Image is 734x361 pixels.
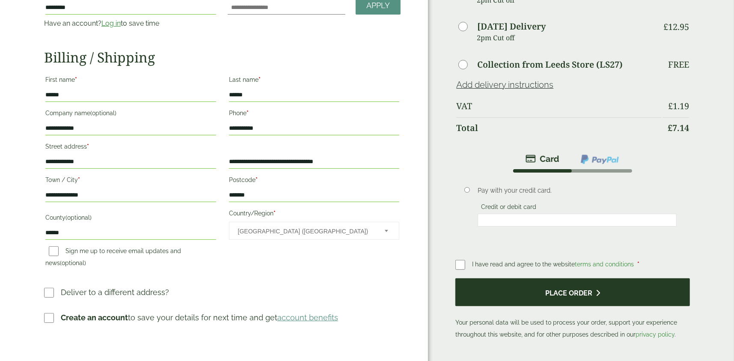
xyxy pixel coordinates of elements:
[229,174,400,188] label: Postcode
[60,260,86,266] span: (optional)
[101,19,121,27] a: Log in
[45,140,216,155] label: Street address
[61,313,128,322] strong: Create an account
[229,107,400,122] label: Phone
[637,261,639,268] abbr: required
[455,278,690,306] button: Place order
[668,122,689,134] bdi: 7.14
[366,1,390,10] span: Apply
[477,31,662,44] p: 2pm Cut off
[575,261,634,268] a: terms and conditions
[247,110,249,116] abbr: required
[229,74,400,88] label: Last name
[472,261,636,268] span: I have read and agree to the website
[526,154,559,164] img: stripe.png
[277,313,338,322] a: account benefits
[456,117,662,138] th: Total
[668,60,689,70] p: Free
[259,76,261,83] abbr: required
[75,76,77,83] abbr: required
[663,21,689,33] bdi: 12.95
[44,49,401,66] h2: Billing / Shipping
[45,107,216,122] label: Company name
[456,80,553,90] a: Add delivery instructions
[477,60,623,69] label: Collection from Leeds Store (LS27)
[478,186,677,195] p: Pay with your credit card.
[256,176,258,183] abbr: required
[45,174,216,188] label: Town / City
[65,214,92,221] span: (optional)
[45,248,181,269] label: Sign me up to receive email updates and news
[49,246,59,256] input: Sign me up to receive email updates and news(optional)
[44,18,217,29] p: Have an account? to save time
[580,154,620,165] img: ppcp-gateway.png
[456,96,662,116] th: VAT
[78,176,80,183] abbr: required
[478,203,540,213] label: Credit or debit card
[273,210,276,217] abbr: required
[668,100,689,112] bdi: 1.19
[90,110,116,116] span: (optional)
[45,74,216,88] label: First name
[229,207,400,222] label: Country/Region
[238,222,374,240] span: United Kingdom (UK)
[668,122,672,134] span: £
[668,100,673,112] span: £
[229,222,400,240] span: Country/Region
[61,286,169,298] p: Deliver to a different address?
[87,143,89,150] abbr: required
[636,331,675,338] a: privacy policy
[455,278,690,340] p: Your personal data will be used to process your order, support your experience throughout this we...
[663,21,668,33] span: £
[61,312,338,323] p: to save your details for next time and get
[477,22,546,31] label: [DATE] Delivery
[45,212,216,226] label: County
[480,216,674,224] iframe: Secure card payment input frame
